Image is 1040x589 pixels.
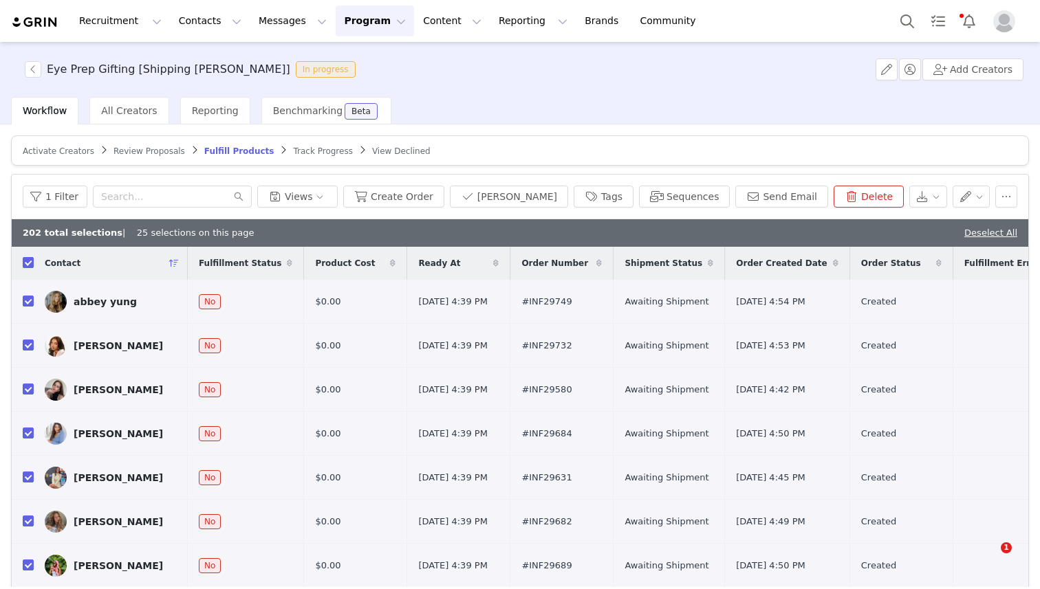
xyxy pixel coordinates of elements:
div: [PERSON_NAME] [74,384,163,395]
div: [PERSON_NAME] [74,340,163,351]
span: Product Cost [315,257,375,269]
a: Brands [576,5,631,36]
span: [DATE] 4:39 PM [418,515,487,529]
div: [PERSON_NAME] [74,428,163,439]
span: Shipment Status [625,257,702,269]
span: [DATE] 4:53 PM [736,339,805,353]
button: Contacts [171,5,250,36]
span: [DATE] 4:49 PM [736,515,805,529]
span: #INF29749 [521,295,572,309]
span: Order Status [861,257,921,269]
span: #INF29631 [521,471,572,485]
a: [PERSON_NAME] [45,555,177,577]
span: Awaiting Shipment [625,295,708,309]
div: Beta [351,107,371,115]
span: $0.00 [315,383,340,397]
button: Notifications [954,5,984,36]
button: Views [257,186,338,208]
span: [DATE] 4:39 PM [418,427,487,441]
img: 5b212cd6-0d1e-4f10-8452-70c4f1509056.jpg [45,335,67,357]
a: Tasks [923,5,953,36]
span: [DATE] 4:39 PM [418,383,487,397]
input: Search... [93,186,252,208]
span: #INF29689 [521,559,572,573]
i: icon: search [234,192,243,201]
span: #INF29732 [521,339,572,353]
button: Add Creators [922,58,1023,80]
span: #INF29580 [521,383,572,397]
span: [DATE] 4:50 PM [736,559,805,573]
span: #INF29684 [521,427,572,441]
span: No [199,514,221,529]
img: 4607b72f-6fbd-4348-bb8b-6917db099f28.jpg [45,423,67,445]
span: Awaiting Shipment [625,383,708,397]
img: f8ab9f76-f5b2-4439-a13e-8e12a67ebe3c.jpg [45,555,67,577]
span: $0.00 [315,471,340,485]
span: [DATE] 4:45 PM [736,471,805,485]
div: abbey yung [74,296,137,307]
span: Awaiting Shipment [625,471,708,485]
span: [DATE] 4:39 PM [418,471,487,485]
span: [DATE] 4:50 PM [736,427,805,441]
a: [PERSON_NAME] [45,379,177,401]
button: Create Order [343,186,444,208]
button: Tags [574,186,633,208]
a: Community [632,5,711,36]
button: [PERSON_NAME] [450,186,568,208]
span: Reporting [192,105,239,116]
span: [DATE] 4:42 PM [736,383,805,397]
span: Awaiting Shipment [625,559,708,573]
span: No [199,294,221,309]
div: [PERSON_NAME] [74,560,163,571]
span: In progress [296,61,356,78]
button: Recruitment [71,5,170,36]
button: Content [415,5,490,36]
span: Awaiting Shipment [625,339,708,353]
button: Program [336,5,414,36]
span: [DATE] 4:54 PM [736,295,805,309]
span: No [199,382,221,397]
span: Track Progress [293,146,352,156]
button: Reporting [490,5,576,36]
h3: Eye Prep Gifting [Shipping [PERSON_NAME]] [47,61,290,78]
span: $0.00 [315,515,340,529]
span: Awaiting Shipment [625,427,708,441]
span: View Declined [372,146,431,156]
span: Ready At [418,257,460,269]
button: 1 Filter [23,186,87,208]
img: placeholder-profile.jpg [993,10,1015,32]
span: Review Proposals [113,146,185,156]
span: No [199,558,221,573]
span: Workflow [23,105,67,116]
span: [DATE] 4:39 PM [418,339,487,353]
a: Deselect All [964,227,1017,238]
span: $0.00 [315,295,340,309]
img: 5ebf8cc1-5a1a-45f4-a874-4e1283ba44ad.jpg [45,379,67,401]
span: Fulfillment Status [199,257,281,269]
span: Benchmarking [273,105,343,116]
div: [PERSON_NAME] [74,516,163,527]
button: Sequences [639,186,730,208]
span: Awaiting Shipment [625,515,708,529]
img: grin logo [11,16,59,29]
span: $0.00 [315,427,340,441]
iframe: Intercom live chat [973,542,1006,575]
span: Fulfill Products [204,146,274,156]
span: Contact [45,257,80,269]
span: All Creators [101,105,157,116]
a: [PERSON_NAME] [45,335,177,357]
button: Send Email [735,186,828,208]
span: [DATE] 4:39 PM [418,295,487,309]
span: Order Number [521,257,588,269]
img: b823c659-a7cb-4faf-aa02-929ef5b62b4a.jpg [45,511,67,533]
b: 202 total selections [23,227,122,238]
a: [PERSON_NAME] [45,511,177,533]
button: Search [892,5,922,36]
span: No [199,426,221,441]
a: [PERSON_NAME] [45,423,177,445]
button: Messages [250,5,335,36]
span: [DATE] 4:39 PM [418,559,487,573]
span: [object Object] [25,61,361,78]
a: [PERSON_NAME] [45,467,177,489]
